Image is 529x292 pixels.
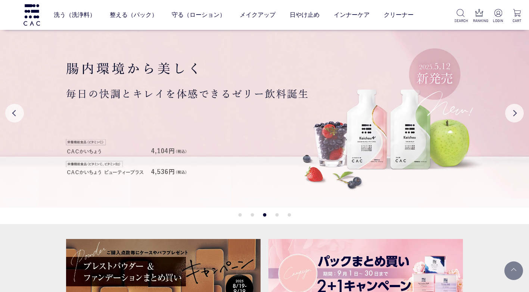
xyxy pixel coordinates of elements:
button: Previous [5,104,24,122]
a: クリーナー [384,4,414,25]
button: 4 of 5 [275,213,278,217]
a: 洗う（洗浄料） [54,4,96,25]
button: 1 of 5 [238,213,242,217]
p: CART [511,18,523,24]
a: CART [511,9,523,24]
a: RANKING [473,9,485,24]
a: メイクアップ [240,4,276,25]
button: 3 of 5 [263,213,266,217]
button: 5 of 5 [287,213,291,217]
p: RANKING [473,18,485,24]
a: 日やけ止め [290,4,320,25]
button: Next [505,104,524,122]
a: インナーケア [334,4,370,25]
p: SEARCH [454,18,466,24]
img: logo [22,4,41,25]
button: 2 of 5 [251,213,254,217]
a: LOGIN [492,9,504,24]
a: 守る（ローション） [172,4,225,25]
p: LOGIN [492,18,504,24]
a: SEARCH [454,9,466,24]
a: 整える（パック） [110,4,158,25]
